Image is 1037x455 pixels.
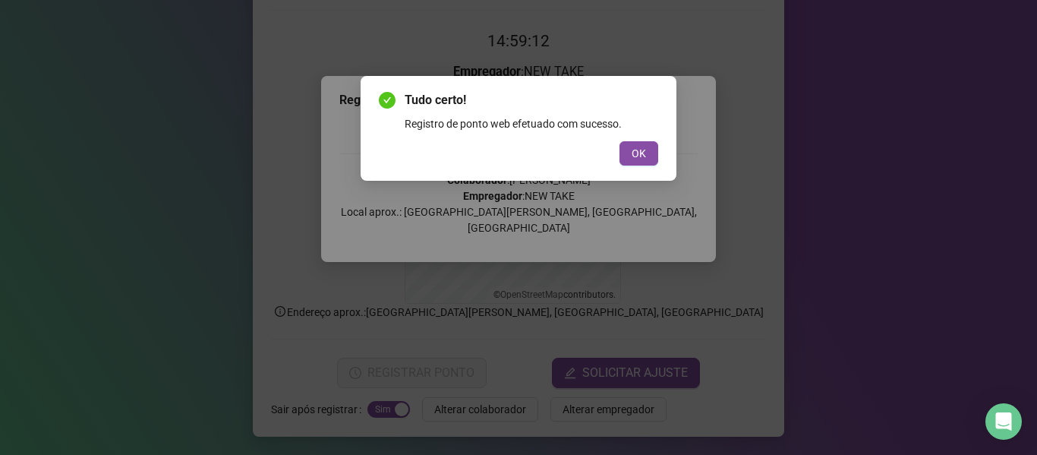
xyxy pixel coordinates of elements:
span: check-circle [379,92,396,109]
div: Open Intercom Messenger [985,403,1022,440]
button: OK [619,141,658,166]
div: Registro de ponto web efetuado com sucesso. [405,115,658,132]
span: OK [632,145,646,162]
span: Tudo certo! [405,91,658,109]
